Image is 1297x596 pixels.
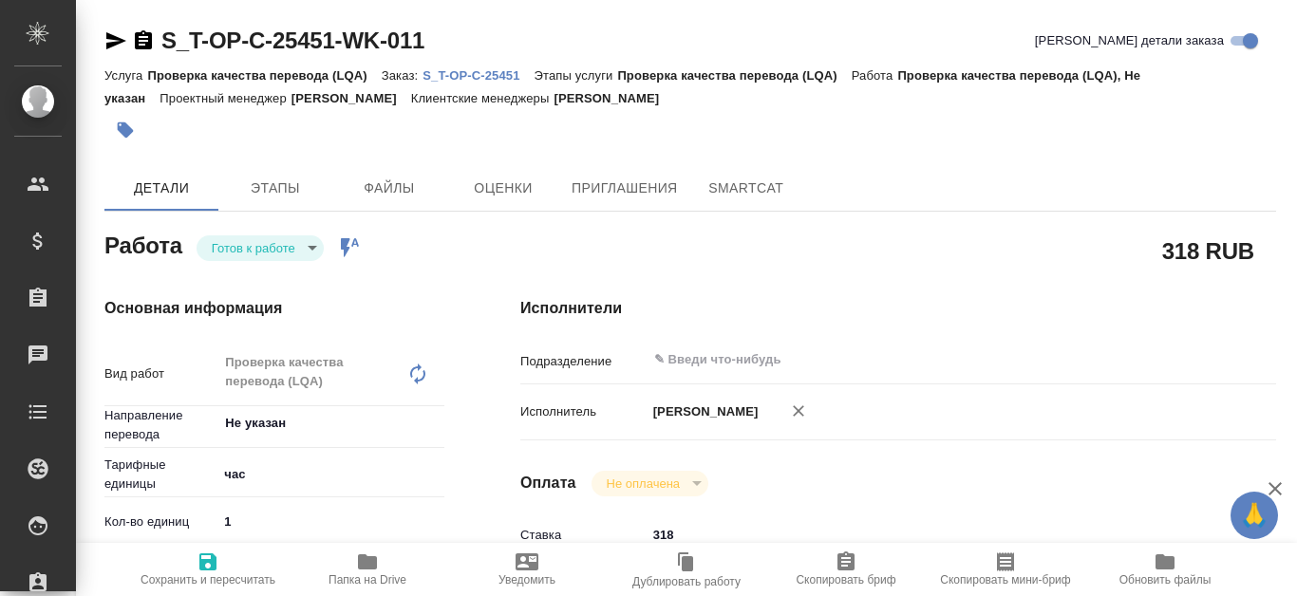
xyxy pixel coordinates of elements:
div: Готов к работе [592,471,708,496]
button: Обновить файлы [1085,543,1245,596]
p: Работа [852,68,898,83]
button: Дублировать работу [607,543,766,596]
button: Папка на Drive [288,543,447,596]
p: [PERSON_NAME] [647,402,759,421]
p: Кол-во единиц [104,512,217,531]
span: Скопировать бриф [796,573,895,587]
span: Папка на Drive [329,573,406,587]
p: Направление перевода [104,406,217,444]
input: ✎ Введи что-нибудь [217,508,444,535]
span: 🙏 [1238,495,1270,535]
a: S_T-OP-C-25451 [423,66,534,83]
span: Скопировать мини-бриф [940,573,1070,587]
span: [PERSON_NAME] детали заказа [1035,31,1224,50]
button: Сохранить и пересчитать [128,543,288,596]
h2: Работа [104,227,182,261]
button: Скопировать ссылку [132,29,155,52]
button: Готов к работе [206,240,301,256]
button: 🙏 [1231,492,1278,539]
h4: Основная информация [104,297,444,320]
p: S_T-OP-C-25451 [423,68,534,83]
span: SmartCat [701,177,792,200]
div: Готов к работе [197,235,324,261]
p: Клиентские менеджеры [411,91,555,105]
button: Уведомить [447,543,607,596]
a: S_T-OP-C-25451-WK-011 [161,28,424,53]
p: Вид работ [104,364,217,383]
button: Open [1203,358,1207,362]
h4: Исполнители [520,297,1276,320]
p: Проверка качества перевода (LQA) [147,68,381,83]
span: Сохранить и пересчитать [141,573,275,587]
p: Тарифные единицы [104,456,217,494]
button: Добавить тэг [104,109,146,151]
p: [PERSON_NAME] [554,91,673,105]
button: Скопировать мини-бриф [926,543,1085,596]
span: Этапы [230,177,321,200]
p: [PERSON_NAME] [291,91,411,105]
h4: Оплата [520,472,576,494]
button: Open [434,421,438,425]
p: Заказ: [382,68,423,83]
button: Не оплачена [601,475,686,492]
p: Услуга [104,68,147,83]
p: Подразделение [520,352,647,371]
p: Этапы услуги [535,68,618,83]
h2: 318 RUB [1162,234,1254,267]
p: Проектный менеджер [160,91,291,105]
button: Скопировать бриф [766,543,926,596]
span: Дублировать работу [632,575,741,588]
input: ✎ Введи что-нибудь [647,521,1213,549]
span: Обновить файлы [1119,573,1212,587]
p: Ставка [520,526,647,545]
span: Детали [116,177,207,200]
input: ✎ Введи что-нибудь [652,348,1144,371]
span: Приглашения [572,177,678,200]
div: час [217,458,444,491]
span: Уведомить [498,573,555,587]
p: Проверка качества перевода (LQA) [617,68,851,83]
span: Оценки [458,177,549,200]
button: Удалить исполнителя [778,390,819,432]
span: Файлы [344,177,435,200]
p: Исполнитель [520,402,647,421]
button: Скопировать ссылку для ЯМессенджера [104,29,127,52]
